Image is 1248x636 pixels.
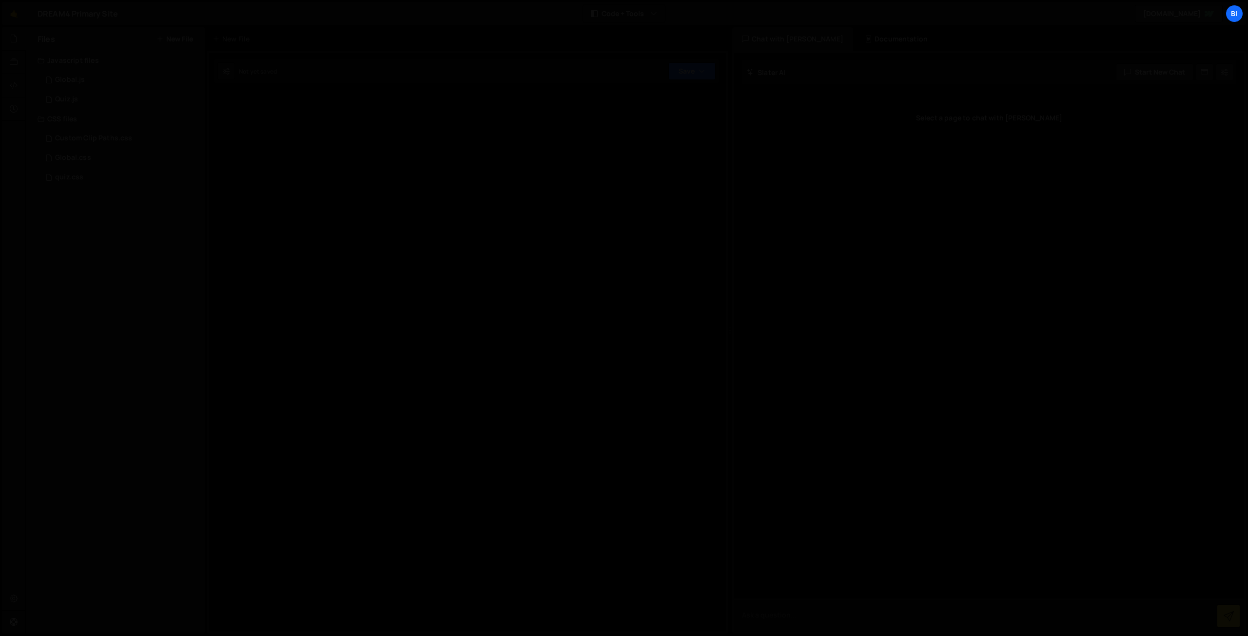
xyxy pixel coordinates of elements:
div: New File [213,34,253,44]
div: Not yet saved [239,67,277,76]
div: quiz.css [55,173,83,182]
div: CSS files [26,109,205,129]
a: 🤙 [2,2,26,25]
div: Custom Clip Paths.css [55,134,132,143]
button: New File [156,35,193,43]
button: Code + Tools [583,5,665,22]
div: DREAM4 Primary Site [38,8,118,19]
h2: Slater AI [747,68,786,77]
div: Global.js [55,76,85,84]
div: 16933/47116.css [38,129,205,148]
div: 16933/46376.js [38,70,205,90]
a: Bi [1226,5,1243,22]
div: Quiz.js [55,95,78,104]
button: Save [668,62,716,80]
div: Javascript files [26,51,205,70]
h2: Files [38,34,55,44]
div: 16933/46731.css [38,168,205,187]
div: 16933/46377.css [38,148,205,168]
div: Global.css [55,154,91,162]
a: [DOMAIN_NAME] [1135,5,1223,22]
button: Start new chat [1116,63,1193,81]
div: Documentation [855,27,937,51]
div: 16933/46729.js [38,90,205,109]
div: Chat with [PERSON_NAME] [732,27,853,51]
